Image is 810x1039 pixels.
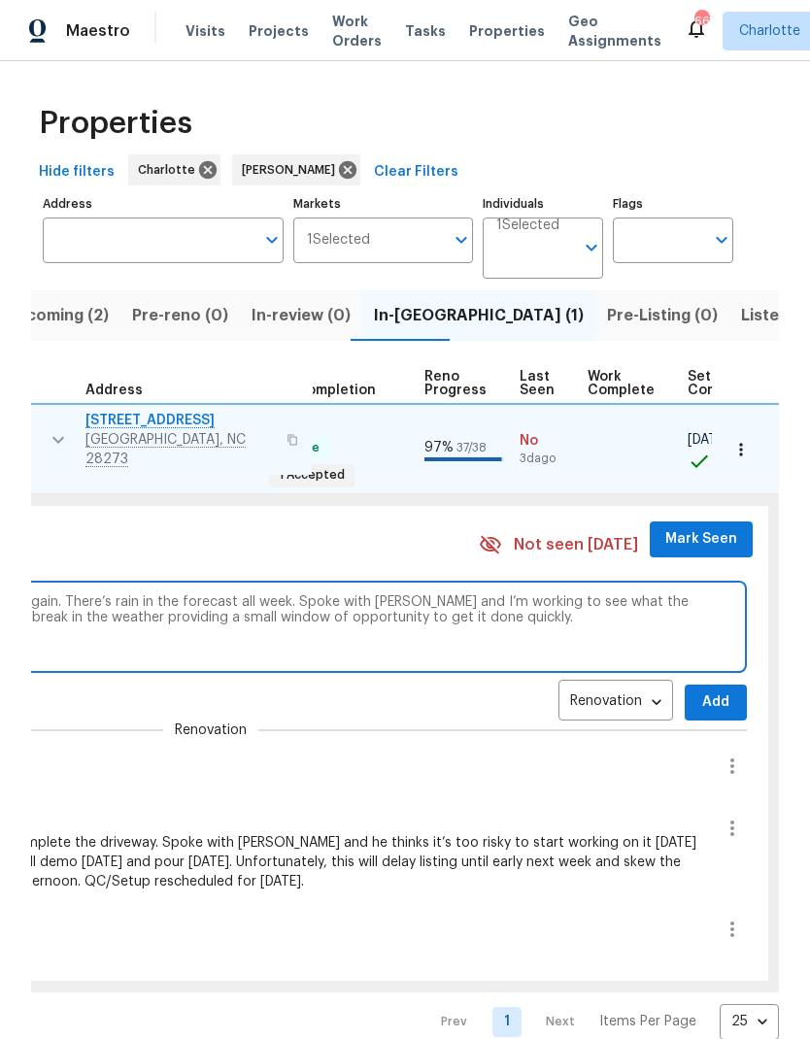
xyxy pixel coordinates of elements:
[128,154,220,185] div: Charlotte
[31,154,122,190] button: Hide filters
[252,302,351,329] span: In-review (0)
[366,154,466,190] button: Clear Filters
[269,384,376,397] span: WO Completion
[405,24,446,38] span: Tasks
[258,226,286,253] button: Open
[514,534,638,556] span: Not seen [DATE]
[85,384,143,397] span: Address
[249,21,309,41] span: Projects
[558,687,673,719] div: Renovation
[448,226,475,253] button: Open
[599,1012,696,1031] p: Items Per Page
[520,370,555,397] span: Last Seen
[520,431,572,451] span: No
[66,21,130,41] span: Maestro
[578,234,605,261] button: Open
[739,21,800,41] span: Charlotte
[175,721,247,740] span: Renovation
[469,21,545,41] span: Properties
[694,12,708,31] div: 66
[39,160,115,184] span: Hide filters
[5,302,109,329] span: Upcoming (2)
[374,302,584,329] span: In-[GEOGRAPHIC_DATA] (1)
[708,226,735,253] button: Open
[424,370,487,397] span: Reno Progress
[665,527,737,552] span: Mark Seen
[496,218,559,234] span: 1 Selected
[132,302,228,329] span: Pre-reno (0)
[685,685,747,721] button: Add
[483,198,603,210] label: Individuals
[271,467,353,484] span: 1 Accepted
[374,160,458,184] span: Clear Filters
[700,690,731,715] span: Add
[650,521,753,557] button: Mark Seen
[186,21,225,41] span: Visits
[43,198,284,210] label: Address
[688,370,755,397] span: Setup Complete
[688,433,728,447] span: [DATE]
[293,198,474,210] label: Markets
[138,160,203,180] span: Charlotte
[607,302,718,329] span: Pre-Listing (0)
[588,370,655,397] span: Work Complete
[456,442,487,453] span: 37 / 38
[492,1007,522,1037] a: Goto page 1
[39,114,192,133] span: Properties
[568,12,661,50] span: Geo Assignments
[242,160,343,180] span: [PERSON_NAME]
[232,154,360,185] div: [PERSON_NAME]
[332,12,382,50] span: Work Orders
[424,441,454,454] span: 97 %
[613,198,733,210] label: Flags
[307,232,370,249] span: 1 Selected
[520,451,572,467] span: 3d ago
